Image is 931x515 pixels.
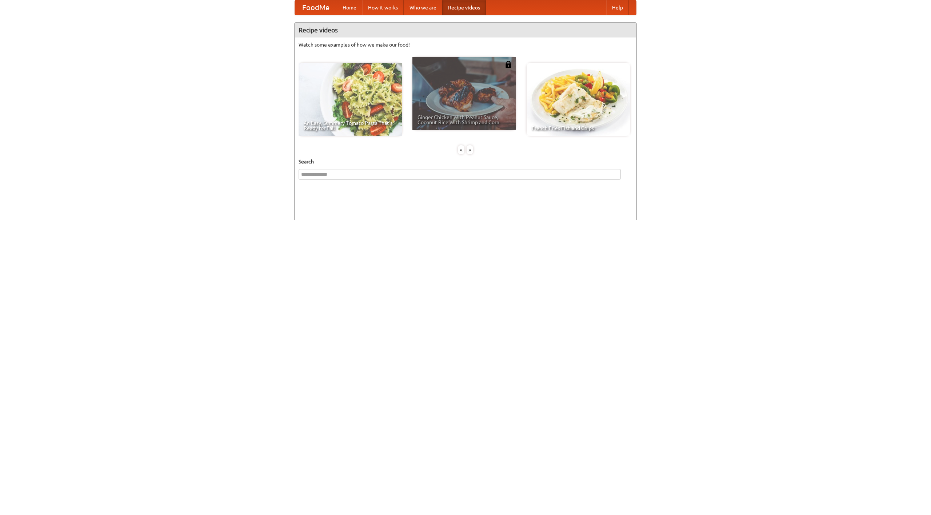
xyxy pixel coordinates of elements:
[505,61,512,68] img: 483408.png
[442,0,486,15] a: Recipe videos
[467,145,473,154] div: »
[527,63,630,136] a: French Fries Fish and Chips
[404,0,442,15] a: Who we are
[299,158,632,165] h5: Search
[299,41,632,48] p: Watch some examples of how we make our food!
[606,0,629,15] a: Help
[362,0,404,15] a: How it works
[532,126,625,131] span: French Fries Fish and Chips
[295,23,636,37] h4: Recipe videos
[299,63,402,136] a: An Easy, Summery Tomato Pasta That's Ready for Fall
[458,145,464,154] div: «
[337,0,362,15] a: Home
[295,0,337,15] a: FoodMe
[304,120,397,131] span: An Easy, Summery Tomato Pasta That's Ready for Fall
